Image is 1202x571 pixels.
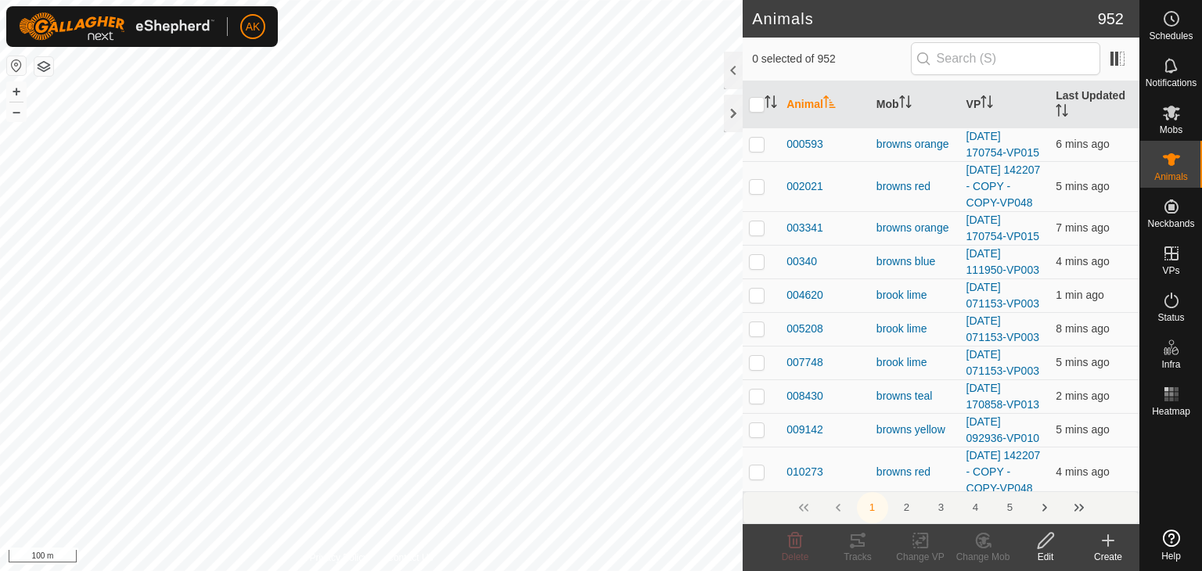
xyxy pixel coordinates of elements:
button: Map Layers [34,57,53,76]
button: – [7,102,26,121]
span: 31 Aug 2025, 5:02 pm [1056,255,1109,268]
a: [DATE] 071153-VP003 [966,348,1039,377]
span: 008430 [786,388,823,404]
span: Help [1161,551,1181,561]
p-sorticon: Activate to sort [981,98,993,110]
button: 5 [995,492,1026,523]
p-sorticon: Activate to sort [765,98,777,110]
a: Contact Us [387,551,433,565]
a: [DATE] 142207 - COPY - COPY-VP048 [966,163,1041,209]
span: Mobs [1160,125,1182,135]
th: Last Updated [1049,81,1139,128]
button: 4 [960,492,991,523]
button: Next Page [1029,492,1060,523]
span: 004620 [786,287,823,303]
span: Schedules [1149,31,1193,41]
span: 003341 [786,220,823,236]
span: Neckbands [1147,219,1194,228]
span: Delete [782,551,809,562]
a: Privacy Policy [310,551,369,565]
div: browns red [876,178,954,195]
button: 1 [857,492,888,523]
div: browns blue [876,253,954,270]
span: 31 Aug 2025, 5:01 pm [1056,180,1109,192]
span: 31 Aug 2025, 5:02 pm [1056,356,1109,368]
span: 007748 [786,354,823,371]
th: Animal [780,81,870,128]
span: Animals [1154,172,1188,181]
div: Tracks [826,550,889,564]
button: 3 [926,492,957,523]
a: [DATE] 170858-VP013 [966,382,1039,411]
h2: Animals [752,9,1098,28]
div: brook lime [876,321,954,337]
span: Infra [1161,360,1180,369]
a: [DATE] 092936-VP010 [966,415,1039,444]
p-sorticon: Activate to sort [823,98,836,110]
span: 0 selected of 952 [752,51,910,67]
div: browns orange [876,220,954,236]
div: brook lime [876,354,954,371]
span: Notifications [1146,78,1197,88]
input: Search (S) [911,42,1100,75]
span: VPs [1162,266,1179,275]
div: brook lime [876,287,954,303]
a: [DATE] 170754-VP015 [966,214,1039,242]
div: browns yellow [876,422,954,438]
span: 31 Aug 2025, 5:01 pm [1056,423,1109,436]
span: AK [246,19,261,35]
div: browns red [876,464,954,480]
span: 005208 [786,321,823,337]
a: [DATE] 170754-VP015 [966,130,1039,159]
p-sorticon: Activate to sort [899,98,912,110]
span: 952 [1098,7,1124,31]
span: 00340 [786,253,817,270]
th: VP [960,81,1050,128]
div: browns orange [876,136,954,153]
a: Help [1140,523,1202,567]
span: 31 Aug 2025, 5:02 pm [1056,465,1109,478]
div: Change VP [889,550,952,564]
div: Edit [1014,550,1077,564]
span: 000593 [786,136,823,153]
p-sorticon: Activate to sort [1056,106,1068,119]
span: 010273 [786,464,823,480]
a: [DATE] 142207 - COPY - COPY-VP048 [966,449,1041,494]
a: [DATE] 071153-VP003 [966,314,1039,343]
span: Heatmap [1152,407,1190,416]
span: Status [1157,313,1184,322]
a: [DATE] 071153-VP003 [966,281,1039,310]
span: 31 Aug 2025, 5:04 pm [1056,390,1109,402]
span: 31 Aug 2025, 5:05 pm [1056,289,1103,301]
div: browns teal [876,388,954,404]
span: 002021 [786,178,823,195]
a: [DATE] 111950-VP003 [966,247,1039,276]
button: Last Page [1063,492,1095,523]
span: 31 Aug 2025, 5:01 pm [1056,138,1109,150]
button: 2 [891,492,923,523]
button: Reset Map [7,56,26,75]
div: Change Mob [952,550,1014,564]
span: 31 Aug 2025, 4:58 pm [1056,322,1109,335]
img: Gallagher Logo [19,13,214,41]
th: Mob [870,81,960,128]
button: + [7,82,26,101]
span: 009142 [786,422,823,438]
div: Create [1077,550,1139,564]
span: 31 Aug 2025, 4:59 pm [1056,221,1109,234]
